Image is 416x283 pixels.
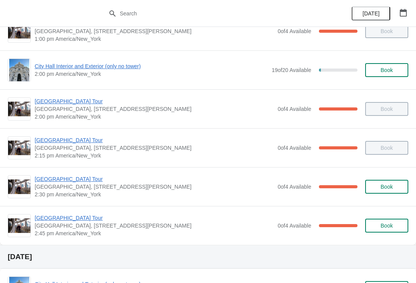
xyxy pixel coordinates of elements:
span: 2:30 pm America/New_York [35,191,274,198]
span: 19 of 20 Available [272,67,311,73]
button: [DATE] [352,7,390,20]
span: [GEOGRAPHIC_DATA], [STREET_ADDRESS][PERSON_NAME] [35,105,274,113]
span: 2:45 pm America/New_York [35,229,274,237]
img: City Hall Interior and Exterior (only no tower) | | 2:00 pm America/New_York [9,59,30,81]
img: City Hall Tower Tour | City Hall Visitor Center, 1400 John F Kennedy Boulevard Suite 121, Philade... [8,179,30,194]
span: 2:00 pm America/New_York [35,70,268,78]
span: Book [381,223,393,229]
span: [DATE] [362,10,379,17]
span: 0 of 4 Available [278,223,311,229]
span: 1:00 pm America/New_York [35,35,274,43]
span: 0 of 4 Available [278,184,311,190]
img: City Hall Tower Tour | City Hall Visitor Center, 1400 John F Kennedy Boulevard Suite 121, Philade... [8,141,30,156]
span: [GEOGRAPHIC_DATA], [STREET_ADDRESS][PERSON_NAME] [35,183,274,191]
img: City Hall Tower Tour | City Hall Visitor Center, 1400 John F Kennedy Boulevard Suite 121, Philade... [8,24,30,39]
span: City Hall Interior and Exterior (only no tower) [35,62,268,70]
span: Book [381,67,393,73]
button: Book [365,180,408,194]
span: [GEOGRAPHIC_DATA], [STREET_ADDRESS][PERSON_NAME] [35,144,274,152]
span: 0 of 4 Available [278,28,311,34]
span: 0 of 4 Available [278,145,311,151]
span: 2:00 pm America/New_York [35,113,274,121]
img: City Hall Tower Tour | City Hall Visitor Center, 1400 John F Kennedy Boulevard Suite 121, Philade... [8,218,30,233]
span: Book [381,184,393,190]
span: [GEOGRAPHIC_DATA] Tour [35,97,274,105]
img: City Hall Tower Tour | City Hall Visitor Center, 1400 John F Kennedy Boulevard Suite 121, Philade... [8,102,30,117]
span: [GEOGRAPHIC_DATA], [STREET_ADDRESS][PERSON_NAME] [35,27,274,35]
button: Book [365,63,408,77]
button: Book [365,219,408,233]
input: Search [119,7,312,20]
span: [GEOGRAPHIC_DATA], [STREET_ADDRESS][PERSON_NAME] [35,222,274,229]
span: 0 of 4 Available [278,106,311,112]
span: [GEOGRAPHIC_DATA] Tour [35,136,274,144]
h2: [DATE] [8,253,408,261]
span: [GEOGRAPHIC_DATA] Tour [35,175,274,183]
span: 2:15 pm America/New_York [35,152,274,159]
span: [GEOGRAPHIC_DATA] Tour [35,214,274,222]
